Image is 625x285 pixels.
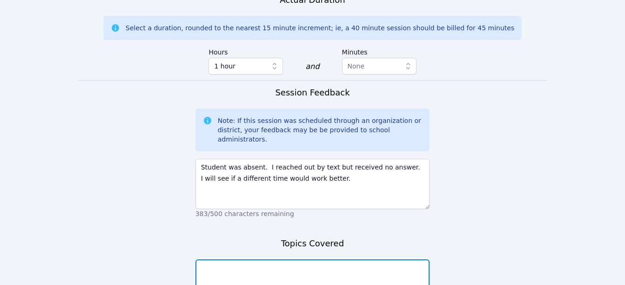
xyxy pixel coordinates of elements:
[208,58,283,75] button: 1 hour
[275,86,349,99] h3: Session Feedback
[126,23,514,33] div: Select a duration, rounded to the nearest 15 minute increment; ie, a 40 minute session should be ...
[208,44,283,58] label: Hours
[305,61,319,72] div: and
[195,209,430,218] p: 383/500 characters remaining
[214,61,235,72] span: 1 hour
[218,116,423,144] div: Note: If this session was scheduled through an organization or district, your feedback may be be ...
[281,237,344,250] h3: Topics Covered
[348,62,365,70] span: None
[195,159,430,209] textarea: Student was absent. I reached out by text but received no answer. I will see if a different time ...
[342,44,417,58] label: Minutes
[342,58,417,75] button: None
